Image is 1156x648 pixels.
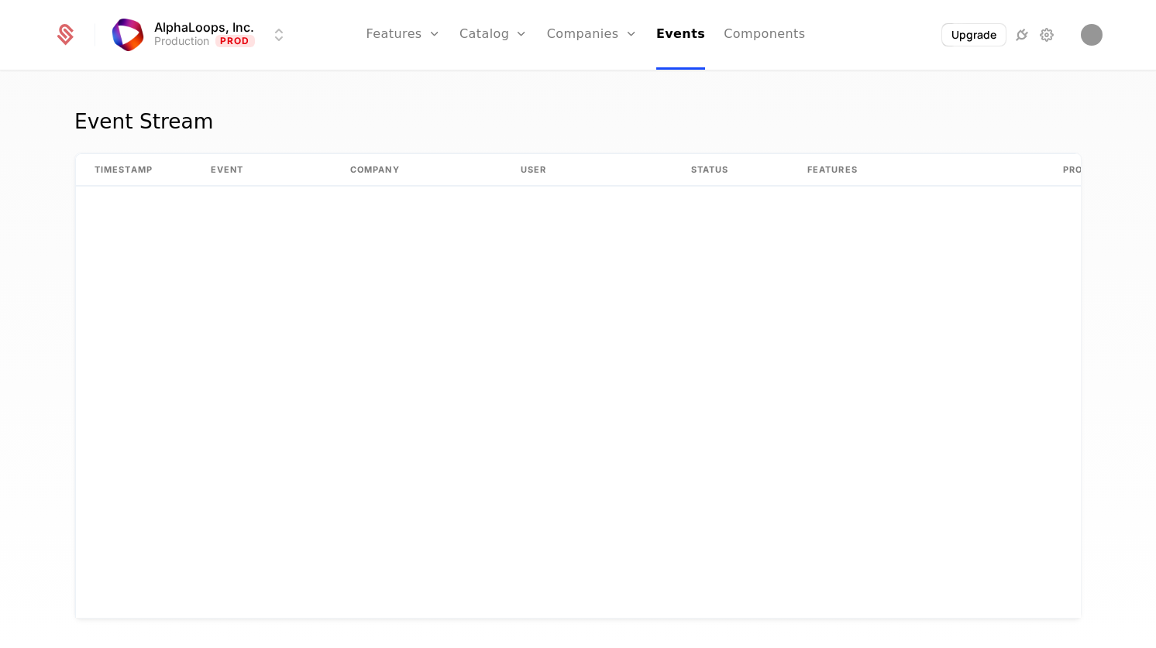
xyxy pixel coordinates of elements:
th: Status [673,154,789,187]
th: User [502,154,673,187]
button: Select environment [114,18,288,52]
span: AlphaLoops, Inc. [154,21,254,33]
th: Company [332,154,502,187]
img: Matt Fleming [1081,24,1103,46]
th: timestamp [76,154,192,187]
div: Event Stream [74,109,213,134]
button: Open user button [1081,24,1103,46]
a: Integrations [1013,26,1031,44]
img: AlphaLoops, Inc. [109,16,146,53]
th: Features [789,154,1044,187]
a: Settings [1037,26,1056,44]
th: Event [192,154,332,187]
span: Prod [215,35,255,47]
button: Upgrade [942,24,1006,46]
div: Production [154,33,209,49]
